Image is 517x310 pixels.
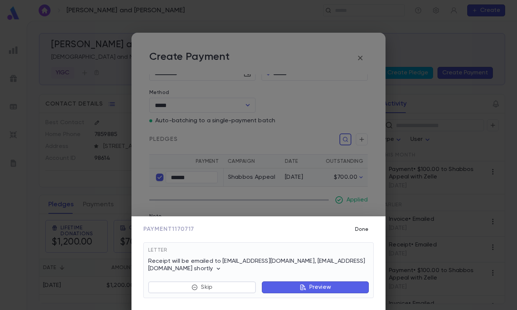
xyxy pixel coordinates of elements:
[309,284,331,291] p: Preview
[148,247,369,258] div: Letter
[148,281,256,293] button: Skip
[262,281,369,293] button: Preview
[143,226,194,233] span: Payment 1170717
[350,222,374,236] button: Done
[148,258,369,272] p: Receipt will be emailed to [EMAIL_ADDRESS][DOMAIN_NAME], [EMAIL_ADDRESS][DOMAIN_NAME] shortly
[201,284,212,291] p: Skip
